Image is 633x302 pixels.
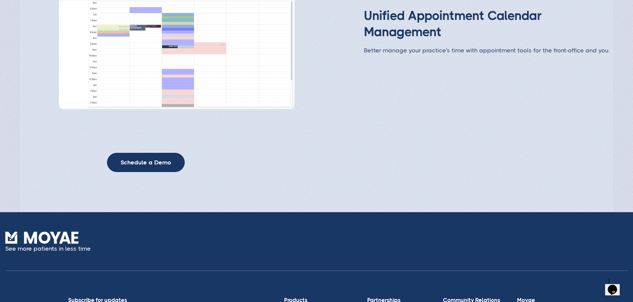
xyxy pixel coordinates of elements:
[364,45,610,55] p: Better manage your practice's time with appointment tools for the front-office and you.
[5,232,91,254] a: See more patients in less time
[605,275,626,295] iframe: chat widget
[5,244,91,254] p: See more patients in less time
[107,153,185,172] a: Schedule a Demo
[364,8,610,40] h2: Unified Appointment Calendar Management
